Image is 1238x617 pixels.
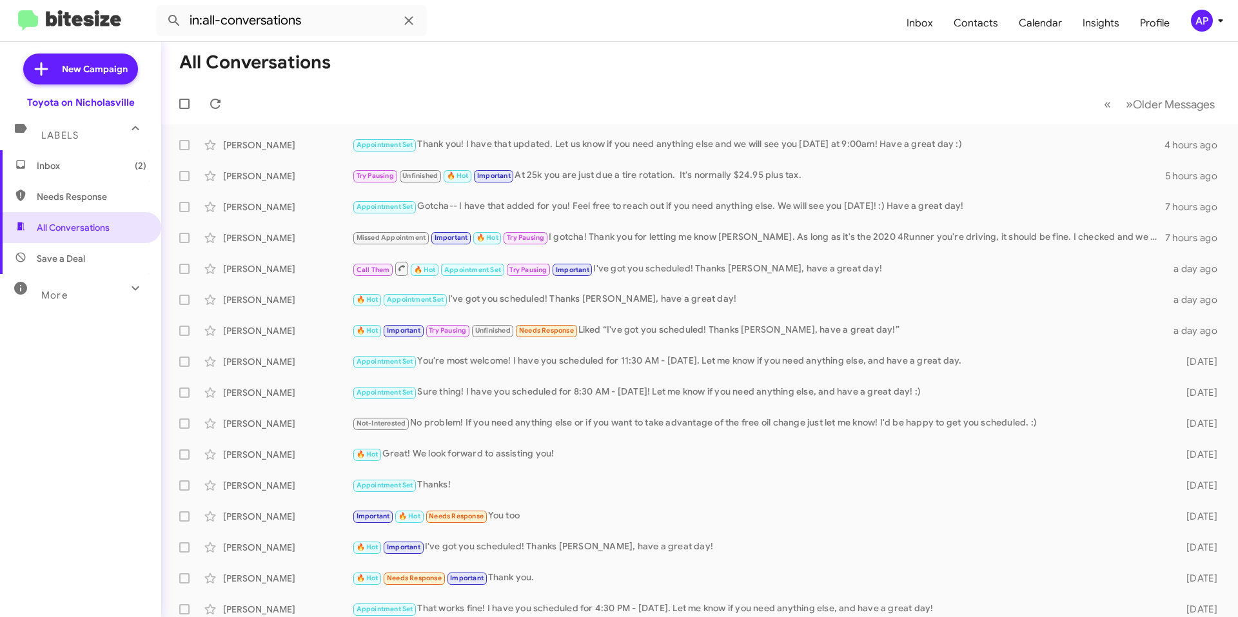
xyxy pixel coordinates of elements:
div: [PERSON_NAME] [223,355,352,368]
span: Important [450,574,484,582]
span: Appointment Set [357,388,413,397]
span: Unfinished [475,326,511,335]
span: (2) [135,159,146,172]
span: 🔥 Hot [357,326,378,335]
div: Toyota on Nicholasville [27,96,135,109]
div: I gotcha! Thank you for letting me know [PERSON_NAME]. As long as it's the 2020 4Runner you're dr... [352,230,1165,245]
div: Thank you. [352,571,1166,585]
div: a day ago [1166,324,1228,337]
div: 4 hours ago [1164,139,1228,152]
div: [DATE] [1166,479,1228,492]
div: a day ago [1166,262,1228,275]
div: Gotcha-- I have that added for you! Feel free to reach out if you need anything else. We will see... [352,199,1165,214]
span: Appointment Set [357,605,413,613]
div: You're most welcome! I have you scheduled for 11:30 AM - [DATE]. Let me know if you need anything... [352,354,1166,369]
div: At 25k you are just due a tire rotation. It's normally $24.95 plus tax. [352,168,1165,183]
span: Appointment Set [357,357,413,366]
span: Important [477,171,511,180]
span: Save a Deal [37,252,85,265]
span: 🔥 Hot [414,266,436,274]
div: No problem! If you need anything else or if you want to take advantage of the free oil change jus... [352,416,1166,431]
a: Contacts [943,5,1008,42]
div: [PERSON_NAME] [223,324,352,337]
a: Profile [1130,5,1180,42]
span: Missed Appointment [357,233,426,242]
div: Thank you! I have that updated. Let us know if you need anything else and we will see you [DATE] ... [352,137,1164,152]
div: Liked “I've got you scheduled! Thanks [PERSON_NAME], have a great day!” [352,323,1166,338]
span: All Conversations [37,221,110,234]
div: [PERSON_NAME] [223,293,352,306]
div: [PERSON_NAME] [223,170,352,182]
span: Labels [41,130,79,141]
div: I've got you scheduled! Thanks [PERSON_NAME], have a great day! [352,260,1166,277]
div: 7 hours ago [1165,201,1228,213]
div: [PERSON_NAME] [223,541,352,554]
span: Appointment Set [357,141,413,149]
h1: All Conversations [179,52,331,73]
span: » [1126,96,1133,112]
span: Older Messages [1133,97,1215,112]
span: Not-Interested [357,419,406,427]
span: Needs Response [37,190,146,203]
div: Great! We look forward to assisting you! [352,447,1166,462]
div: [DATE] [1166,510,1228,523]
span: 🔥 Hot [357,543,378,551]
div: [PERSON_NAME] [223,510,352,523]
span: « [1104,96,1111,112]
div: I've got you scheduled! Thanks [PERSON_NAME], have a great day! [352,292,1166,307]
div: [PERSON_NAME] [223,417,352,430]
span: More [41,289,68,301]
div: I've got you scheduled! Thanks [PERSON_NAME], have a great day! [352,540,1166,554]
div: Thanks! [352,478,1166,493]
span: Needs Response [519,326,574,335]
div: [PERSON_NAME] [223,262,352,275]
div: [DATE] [1166,603,1228,616]
div: 5 hours ago [1165,170,1228,182]
div: 7 hours ago [1165,231,1228,244]
span: 🔥 Hot [398,512,420,520]
span: Important [556,266,589,274]
span: Appointment Set [357,202,413,211]
nav: Page navigation example [1097,91,1223,117]
a: Calendar [1008,5,1072,42]
div: AP [1191,10,1213,32]
div: [PERSON_NAME] [223,479,352,492]
span: Appointment Set [387,295,444,304]
span: 🔥 Hot [357,450,378,458]
span: New Campaign [62,63,128,75]
div: [PERSON_NAME] [223,231,352,244]
div: [PERSON_NAME] [223,201,352,213]
div: [DATE] [1166,572,1228,585]
a: New Campaign [23,54,138,84]
a: Insights [1072,5,1130,42]
span: Important [435,233,468,242]
span: 🔥 Hot [357,574,378,582]
div: [PERSON_NAME] [223,386,352,399]
a: Inbox [896,5,943,42]
span: Important [387,326,420,335]
button: Next [1118,91,1223,117]
span: Appointment Set [357,481,413,489]
div: You too [352,509,1166,524]
span: Try Pausing [509,266,547,274]
div: [DATE] [1166,355,1228,368]
button: AP [1180,10,1224,32]
span: Inbox [37,159,146,172]
div: [DATE] [1166,417,1228,430]
div: [DATE] [1166,541,1228,554]
span: Appointment Set [444,266,501,274]
div: [PERSON_NAME] [223,603,352,616]
span: Important [357,512,390,520]
span: Important [387,543,420,551]
div: [PERSON_NAME] [223,448,352,461]
span: Try Pausing [357,171,394,180]
div: a day ago [1166,293,1228,306]
span: Call Them [357,266,390,274]
input: Search [156,5,427,36]
span: Unfinished [402,171,438,180]
span: Needs Response [387,574,442,582]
